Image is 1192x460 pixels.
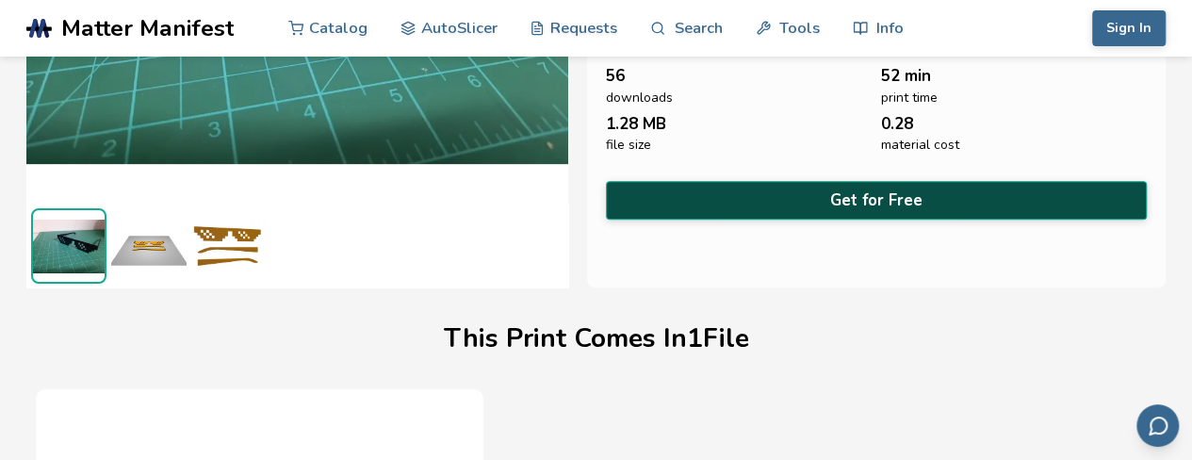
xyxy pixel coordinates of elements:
span: Matter Manifest [61,15,234,41]
span: file size [606,138,651,153]
span: material cost [881,138,959,153]
span: downloads [606,90,673,106]
span: print time [881,90,938,106]
img: thug_life_glasses_PIP_Print_Bed_Preview [111,208,187,284]
button: Get for Free [606,181,1148,220]
img: thug_life_glasses_PIP_3D_Preview [191,208,267,284]
button: Send feedback via email [1136,404,1179,447]
h1: This Print Comes In 1 File [444,324,749,353]
span: 56 [606,67,625,85]
span: 52 min [881,67,931,85]
span: 1.28 MB [606,115,666,133]
span: 0.28 [881,115,913,133]
button: Sign In [1092,10,1166,46]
